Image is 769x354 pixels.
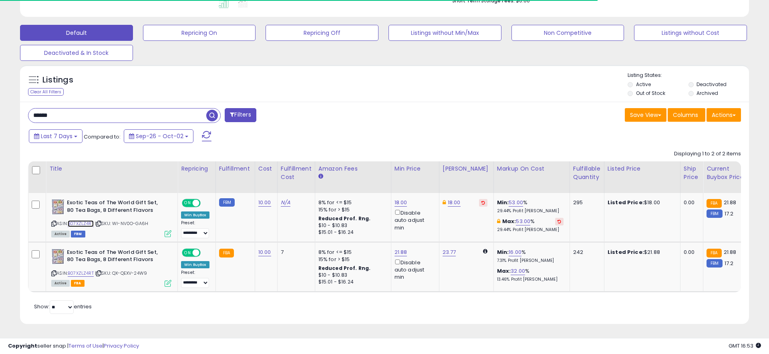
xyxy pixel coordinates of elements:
[725,210,734,217] span: 17.2
[673,111,698,119] span: Columns
[104,342,139,350] a: Privacy Policy
[67,199,164,216] b: Exotic Teas of The World Gift Set, 80 Tea Bags, 8 Different Flavors
[68,270,94,277] a: B07XZLZ4RT
[266,25,378,41] button: Repricing Off
[67,249,164,265] b: Exotic Teas of The World Gift Set, 80 Tea Bags, 8 Different Flavors
[181,270,209,288] div: Preset:
[219,249,234,257] small: FBA
[219,165,252,173] div: Fulfillment
[707,259,722,268] small: FBM
[516,217,530,225] a: 53.00
[608,249,674,256] div: $21.88
[697,81,727,88] label: Deactivated
[95,270,147,276] span: | SKU: QX-QEXV-24W9
[608,199,674,206] div: $18.00
[318,256,385,263] div: 15% for > $15
[497,258,564,263] p: 7.31% Profit [PERSON_NAME]
[608,165,677,173] div: Listed Price
[281,165,312,181] div: Fulfillment Cost
[8,342,139,350] div: seller snap | |
[707,199,721,208] small: FBA
[318,272,385,279] div: $10 - $10.83
[395,165,436,173] div: Min Price
[258,248,271,256] a: 10.00
[395,199,407,207] a: 18.00
[51,249,65,265] img: 51V7WnuNlrL._SL40_.jpg
[258,199,271,207] a: 10.00
[674,150,741,158] div: Displaying 1 to 2 of 2 items
[608,199,644,206] b: Listed Price:
[509,199,523,207] a: 53.00
[49,165,174,173] div: Title
[497,165,566,173] div: Markup on Cost
[29,129,83,143] button: Last 7 Days
[183,200,193,207] span: ON
[199,200,212,207] span: OFF
[389,25,501,41] button: Listings without Min/Max
[497,199,509,206] b: Min:
[8,342,37,350] strong: Copyright
[395,248,407,256] a: 21.88
[697,90,718,97] label: Archived
[51,199,65,215] img: 51V7WnuNlrL._SL40_.jpg
[668,108,705,122] button: Columns
[318,279,385,286] div: $15.01 - $16.24
[281,199,290,207] a: N/A
[318,249,385,256] div: 8% for <= $15
[318,215,371,222] b: Reduced Prof. Rng.
[497,227,564,233] p: 29.44% Profit [PERSON_NAME]
[68,220,94,227] a: B07XZLZ4RT
[318,165,388,173] div: Amazon Fees
[634,25,747,41] button: Listings without Cost
[497,218,564,233] div: %
[84,133,121,141] span: Compared to:
[395,258,433,281] div: Disable auto adjust min
[318,265,371,272] b: Reduced Prof. Rng.
[684,249,697,256] div: 0.00
[71,280,85,287] span: FBA
[20,45,133,61] button: Deactivated & In Stock
[707,249,721,257] small: FBA
[707,108,741,122] button: Actions
[318,206,385,213] div: 15% for > $15
[95,220,148,227] span: | SKU: WI-NV0O-GA6H
[497,277,564,282] p: 13.46% Profit [PERSON_NAME]
[68,342,103,350] a: Terms of Use
[124,129,193,143] button: Sep-26 - Oct-02
[51,249,171,286] div: ASIN:
[628,72,749,79] p: Listing States:
[181,165,212,173] div: Repricing
[573,249,598,256] div: 242
[181,211,209,219] div: Win BuyBox
[636,81,651,88] label: Active
[729,342,761,350] span: 2025-10-10 16:53 GMT
[136,132,183,140] span: Sep-26 - Oct-02
[219,198,235,207] small: FBM
[497,249,564,263] div: %
[183,249,193,256] span: ON
[143,25,256,41] button: Repricing On
[318,199,385,206] div: 8% for <= $15
[443,248,456,256] a: 23.77
[497,208,564,214] p: 29.44% Profit [PERSON_NAME]
[281,249,309,256] div: 7
[511,267,525,275] a: 32.00
[707,209,722,218] small: FBM
[258,165,274,173] div: Cost
[51,280,70,287] span: All listings currently available for purchase on Amazon
[497,268,564,282] div: %
[181,220,209,238] div: Preset:
[448,199,461,207] a: 18.00
[497,267,511,275] b: Max:
[497,248,509,256] b: Min:
[41,132,72,140] span: Last 7 Days
[684,199,697,206] div: 0.00
[511,25,624,41] button: Non Competitive
[318,229,385,236] div: $15.01 - $16.24
[636,90,665,97] label: Out of Stock
[497,199,564,214] div: %
[573,165,601,181] div: Fulfillable Quantity
[684,165,700,181] div: Ship Price
[28,88,64,96] div: Clear All Filters
[181,261,209,268] div: Win BuyBox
